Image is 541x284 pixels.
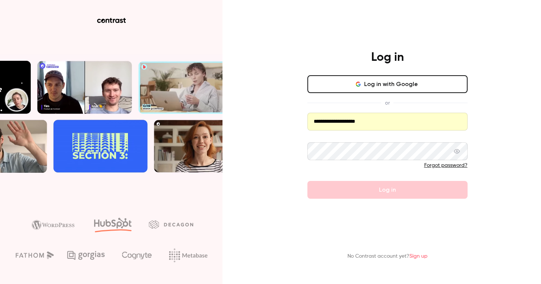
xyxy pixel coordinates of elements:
[307,75,468,93] button: Log in with Google
[381,99,393,107] span: or
[347,252,428,260] p: No Contrast account yet?
[424,163,468,168] a: Forgot password?
[371,50,404,65] h4: Log in
[409,254,428,259] a: Sign up
[149,220,193,228] img: decagon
